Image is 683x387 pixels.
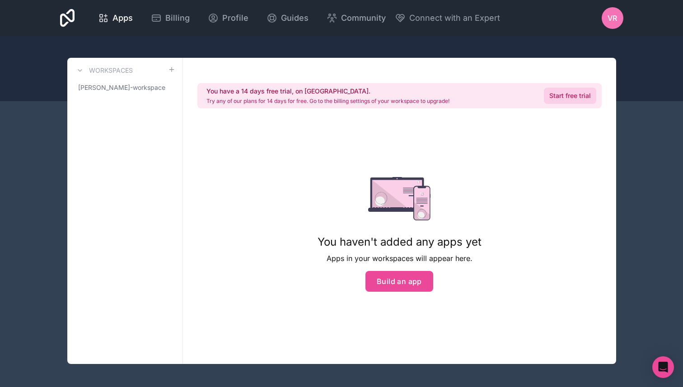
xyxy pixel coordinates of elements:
p: Try any of our plans for 14 days for free. Go to the billing settings of your workspace to upgrade! [206,98,449,105]
span: VR [608,13,617,23]
span: Profile [222,12,248,24]
img: empty state [368,177,431,220]
a: Billing [144,8,197,28]
a: Community [319,8,393,28]
a: Workspaces [75,65,133,76]
a: Profile [201,8,256,28]
a: Start free trial [544,88,596,104]
span: Apps [112,12,133,24]
div: Open Intercom Messenger [652,356,674,378]
a: Apps [91,8,140,28]
p: Apps in your workspaces will appear here. [318,253,482,264]
span: Billing [165,12,190,24]
button: Connect with an Expert [395,12,500,24]
a: [PERSON_NAME]-workspace [75,79,175,96]
span: Guides [281,12,309,24]
a: Guides [259,8,316,28]
span: Connect with an Expert [409,12,500,24]
h1: You haven't added any apps yet [318,235,482,249]
button: Build an app [365,271,433,292]
span: [PERSON_NAME]-workspace [78,83,165,92]
h2: You have a 14 days free trial, on [GEOGRAPHIC_DATA]. [206,87,449,96]
h3: Workspaces [89,66,133,75]
span: Community [341,12,386,24]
